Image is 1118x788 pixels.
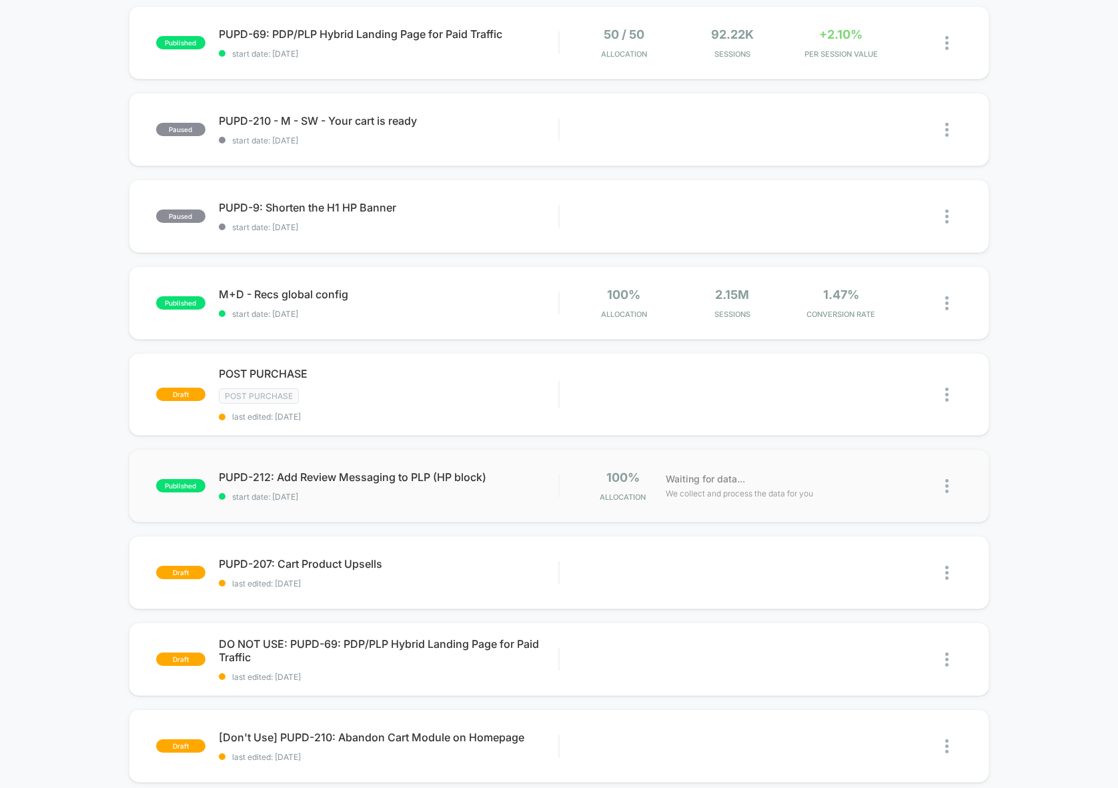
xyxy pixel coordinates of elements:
[607,288,640,302] span: 100%
[219,388,299,404] span: Post Purchase
[945,388,949,402] img: close
[600,492,646,502] span: Allocation
[156,653,205,666] span: draft
[715,288,749,302] span: 2.15M
[219,288,559,301] span: M+D - Recs global config
[945,566,949,580] img: close
[945,36,949,50] img: close
[219,309,559,319] span: start date: [DATE]
[219,135,559,145] span: start date: [DATE]
[945,123,949,137] img: close
[666,487,813,500] span: We collect and process the data for you
[219,222,559,232] span: start date: [DATE]
[219,637,559,664] span: DO NOT USE: PUPD-69: PDP/PLP Hybrid Landing Page for Paid Traffic
[790,49,892,59] span: PER SESSION VALUE
[945,296,949,310] img: close
[219,27,559,41] span: PUPD-69: PDP/PLP Hybrid Landing Page for Paid Traffic
[219,672,559,682] span: last edited: [DATE]
[156,123,205,136] span: paused
[219,412,559,422] span: last edited: [DATE]
[219,470,559,484] span: PUPD-212: Add Review Messaging to PLP (HP block)
[604,27,644,41] span: 50 / 50
[156,210,205,223] span: paused
[219,578,559,588] span: last edited: [DATE]
[790,310,892,319] span: CONVERSION RATE
[219,492,559,502] span: start date: [DATE]
[156,296,205,310] span: published
[156,479,205,492] span: published
[219,201,559,214] span: PUPD-9: Shorten the H1 HP Banner
[681,49,783,59] span: Sessions
[823,288,859,302] span: 1.47%
[601,310,647,319] span: Allocation
[945,739,949,753] img: close
[945,479,949,493] img: close
[681,310,783,319] span: Sessions
[219,752,559,762] span: last edited: [DATE]
[711,27,754,41] span: 92.22k
[219,731,559,744] span: [Don't Use] PUPD-210: Abandon Cart Module on Homepage
[219,367,559,380] span: POST PURCHASE
[219,114,559,127] span: PUPD-210 - M - SW - Your cart is ready
[219,557,559,570] span: PUPD-207: Cart Product Upsells
[606,470,640,484] span: 100%
[945,653,949,667] img: close
[601,49,647,59] span: Allocation
[156,388,205,401] span: draft
[156,36,205,49] span: published
[219,49,559,59] span: start date: [DATE]
[819,27,863,41] span: +2.10%
[945,210,949,224] img: close
[666,472,745,486] span: Waiting for data...
[156,739,205,753] span: draft
[156,566,205,579] span: draft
